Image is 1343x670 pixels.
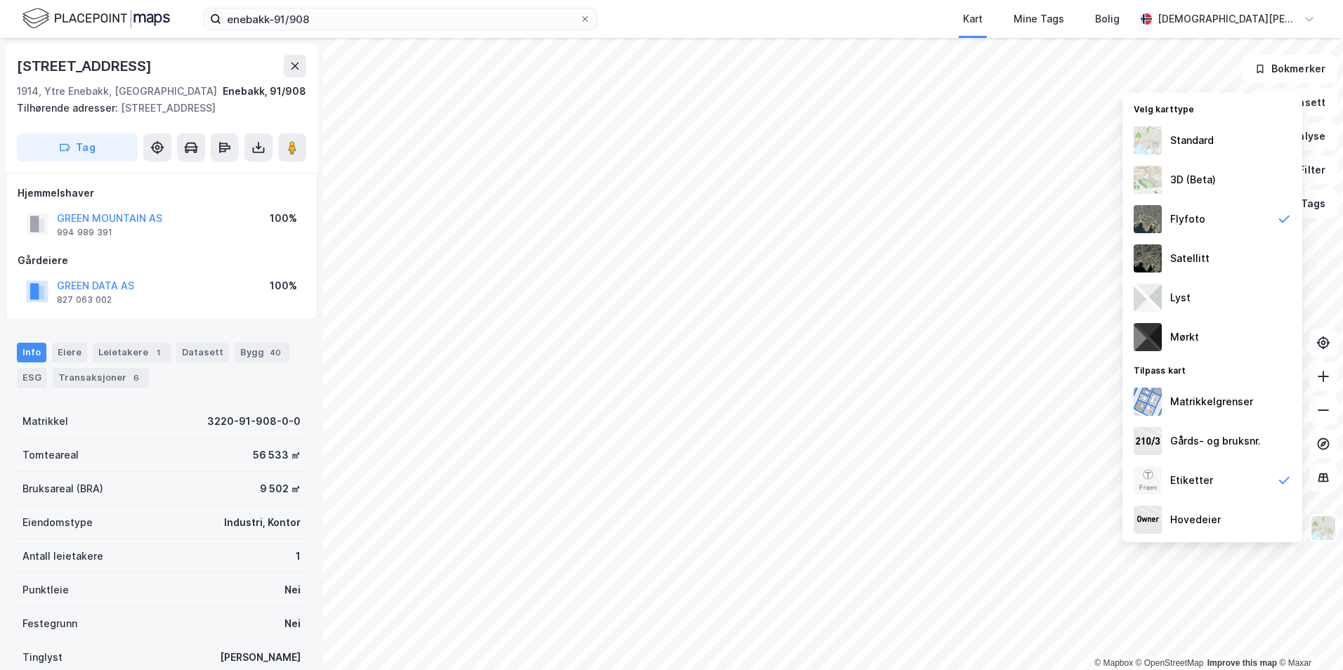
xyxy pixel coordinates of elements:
img: Z [1134,466,1162,494]
a: Improve this map [1207,658,1277,668]
div: Datasett [176,343,229,362]
button: Tags [1272,190,1337,218]
img: Z [1310,515,1337,541]
div: Hovedeier [1170,511,1221,528]
img: 9k= [1134,244,1162,272]
div: Festegrunn [22,615,77,632]
div: Etiketter [1170,472,1213,489]
button: Filter [1270,156,1337,184]
img: logo.f888ab2527a4732fd821a326f86c7f29.svg [22,6,170,31]
div: Tinglyst [22,649,63,666]
div: 3220-91-908-0-0 [207,413,301,430]
div: Standard [1170,132,1214,149]
div: Nei [284,615,301,632]
div: Bygg [235,343,289,362]
div: [STREET_ADDRESS] [17,55,155,77]
div: Satellitt [1170,250,1210,267]
div: Velg karttype [1122,96,1302,121]
div: 1 [296,548,301,565]
div: Eiendomstype [22,514,93,531]
div: Gårds- og bruksnr. [1170,433,1261,449]
div: 1914, Ytre Enebakk, [GEOGRAPHIC_DATA] [17,83,217,100]
input: Søk på adresse, matrikkel, gårdeiere, leietakere eller personer [221,8,579,29]
img: majorOwner.b5e170eddb5c04bfeeff.jpeg [1134,506,1162,534]
button: Tag [17,133,138,162]
div: Punktleie [22,582,69,598]
div: Lyst [1170,289,1191,306]
div: 1 [151,346,165,360]
div: 40 [267,346,284,360]
div: 3D (Beta) [1170,171,1216,188]
div: Kontrollprogram for chat [1273,603,1343,670]
div: Matrikkelgrenser [1170,393,1253,410]
div: Mine Tags [1014,11,1064,27]
img: cadastreBorders.cfe08de4b5ddd52a10de.jpeg [1134,388,1162,416]
div: Bruksareal (BRA) [22,480,103,497]
a: Mapbox [1094,658,1133,668]
div: 56 533 ㎡ [253,447,301,464]
div: Matrikkel [22,413,68,430]
img: Z [1134,205,1162,233]
img: cadastreKeys.547ab17ec502f5a4ef2b.jpeg [1134,427,1162,455]
div: 100% [270,210,297,227]
div: 6 [129,371,143,385]
img: Z [1134,126,1162,155]
div: Tilpass kart [1122,357,1302,382]
div: 994 989 391 [57,227,112,238]
div: Kart [963,11,983,27]
div: Eiere [52,343,87,362]
div: [STREET_ADDRESS] [17,100,295,117]
div: Leietakere [93,343,171,362]
img: nCdM7BzjoCAAAAAElFTkSuQmCC [1134,323,1162,351]
div: Info [17,343,46,362]
div: Antall leietakere [22,548,103,565]
div: Enebakk, 91/908 [223,83,306,100]
div: Tomteareal [22,447,79,464]
img: Z [1134,166,1162,194]
span: Tilhørende adresser: [17,102,121,114]
div: Mørkt [1170,329,1199,346]
div: Hjemmelshaver [18,185,306,202]
div: Nei [284,582,301,598]
div: [PERSON_NAME] [220,649,301,666]
div: Bolig [1095,11,1120,27]
div: Industri, Kontor [224,514,301,531]
div: Gårdeiere [18,252,306,269]
a: OpenStreetMap [1136,658,1204,668]
div: ESG [17,368,47,388]
button: Bokmerker [1243,55,1337,83]
div: Flyfoto [1170,211,1205,228]
iframe: Chat Widget [1273,603,1343,670]
button: Datasett [1252,88,1337,117]
div: 827 063 002 [57,294,112,306]
div: 100% [270,277,297,294]
div: Transaksjoner [53,368,149,388]
img: luj3wr1y2y3+OchiMxRmMxRlscgabnMEmZ7DJGWxyBpucwSZnsMkZbHIGm5zBJmewyRlscgabnMEmZ7DJGWxyBpucwSZnsMkZ... [1134,284,1162,312]
div: [DEMOGRAPHIC_DATA][PERSON_NAME] [1158,11,1298,27]
div: 9 502 ㎡ [260,480,301,497]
